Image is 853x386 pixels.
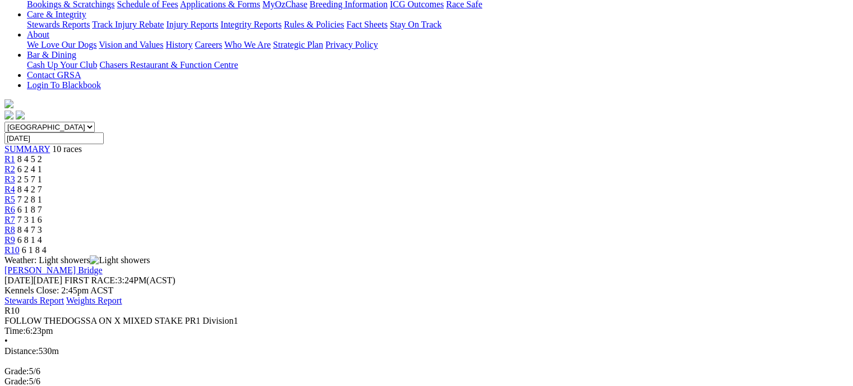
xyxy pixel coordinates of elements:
span: [DATE] [4,275,34,285]
a: Injury Reports [166,20,218,29]
span: Weather: Light showers [4,255,150,265]
a: R1 [4,154,15,164]
span: Distance: [4,346,38,356]
span: Time: [4,326,26,336]
a: Privacy Policy [325,40,378,49]
div: About [27,40,849,50]
a: SUMMARY [4,144,50,154]
a: R6 [4,205,15,214]
a: R2 [4,164,15,174]
span: Grade: [4,366,29,376]
a: R8 [4,225,15,235]
span: 7 2 8 1 [17,195,42,204]
a: R4 [4,185,15,194]
div: Care & Integrity [27,20,849,30]
span: 6 8 1 4 [17,235,42,245]
a: R9 [4,235,15,245]
span: [DATE] [4,275,62,285]
a: Contact GRSA [27,70,81,80]
span: 6 1 8 4 [22,245,47,255]
div: FOLLOW THEDOGSSA ON X MIXED STAKE PR1 Division1 [4,316,849,326]
a: R7 [4,215,15,224]
span: 6 2 4 1 [17,164,42,174]
img: Light showers [90,255,150,265]
a: Chasers Restaurant & Function Centre [99,60,238,70]
div: Bar & Dining [27,60,849,70]
div: 530m [4,346,849,356]
span: 6 1 8 7 [17,205,42,214]
span: 8 4 5 2 [17,154,42,164]
a: R10 [4,245,20,255]
input: Select date [4,132,104,144]
a: Care & Integrity [27,10,86,19]
img: twitter.svg [16,111,25,120]
span: 7 3 1 6 [17,215,42,224]
a: Rules & Policies [284,20,344,29]
span: FIRST RACE: [64,275,117,285]
a: Stay On Track [390,20,441,29]
a: Bar & Dining [27,50,76,59]
a: Vision and Values [99,40,163,49]
span: 3:24PM(ACST) [64,275,176,285]
span: • [4,336,8,346]
span: 2 5 7 1 [17,174,42,184]
a: Who We Are [224,40,271,49]
a: R3 [4,174,15,184]
img: facebook.svg [4,111,13,120]
a: Cash Up Your Club [27,60,97,70]
a: Weights Report [66,296,122,305]
div: 5/6 [4,366,849,376]
span: Grade: [4,376,29,386]
a: Integrity Reports [220,20,282,29]
a: Fact Sheets [347,20,388,29]
a: Track Injury Rebate [92,20,164,29]
a: About [27,30,49,39]
a: History [165,40,192,49]
a: Stewards Reports [27,20,90,29]
a: Strategic Plan [273,40,323,49]
a: [PERSON_NAME] Bridge [4,265,103,275]
a: Careers [195,40,222,49]
span: 8 4 2 7 [17,185,42,194]
span: R10 [4,306,20,315]
div: 6:23pm [4,326,849,336]
span: 8 4 7 3 [17,225,42,235]
span: 10 races [52,144,82,154]
div: Kennels Close: 2:45pm ACST [4,286,849,296]
a: R5 [4,195,15,204]
a: Login To Blackbook [27,80,101,90]
a: Stewards Report [4,296,64,305]
a: We Love Our Dogs [27,40,96,49]
img: logo-grsa-white.png [4,99,13,108]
